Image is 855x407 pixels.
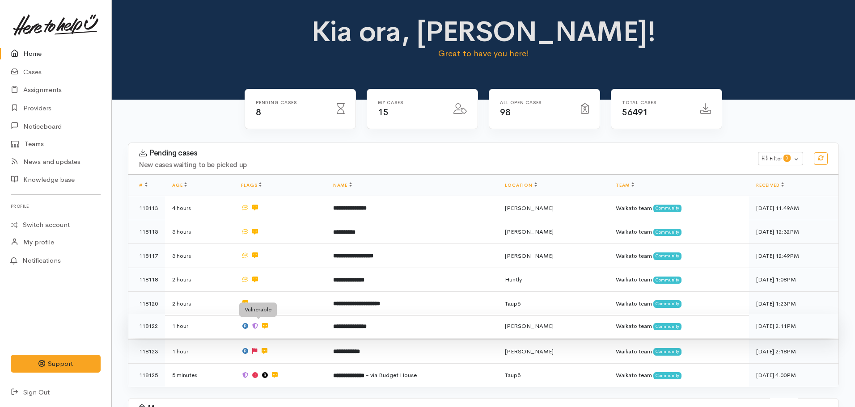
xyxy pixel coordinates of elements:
[378,107,388,118] span: 15
[128,363,165,387] td: 118125
[241,182,262,188] a: Flags
[333,182,352,188] a: Name
[165,244,234,268] td: 3 hours
[128,220,165,244] td: 118115
[309,47,659,60] p: Great to have you here!
[653,348,681,355] span: Community
[749,363,838,387] td: [DATE] 4:00PM
[616,182,634,188] a: Team
[505,204,554,212] span: [PERSON_NAME]
[256,100,326,105] h6: Pending cases
[505,348,554,355] span: [PERSON_NAME]
[749,220,838,244] td: [DATE] 12:32PM
[653,252,681,260] span: Community
[653,205,681,212] span: Community
[128,244,165,268] td: 118117
[505,276,522,283] span: Huntly
[11,200,101,212] h6: Profile
[128,314,165,338] td: 118122
[749,292,838,316] td: [DATE] 1:23PM
[749,314,838,338] td: [DATE] 2:11PM
[256,107,261,118] span: 8
[622,107,648,118] span: 56491
[609,363,749,387] td: Waikato team
[609,314,749,338] td: Waikato team
[653,229,681,236] span: Community
[165,340,234,364] td: 1 hour
[165,196,234,220] td: 4 hours
[653,300,681,307] span: Community
[500,107,510,118] span: 98
[749,268,838,292] td: [DATE] 1:08PM
[165,220,234,244] td: 3 hours
[165,314,234,338] td: 1 hour
[128,196,165,220] td: 118113
[139,149,747,158] h3: Pending cases
[609,220,749,244] td: Waikato team
[139,161,747,169] h4: New cases waiting to be picked up
[609,196,749,220] td: Waikato team
[11,355,101,373] button: Support
[139,182,148,188] a: #
[366,371,417,379] span: - via Budget House
[756,182,784,188] a: Received
[622,100,690,105] h6: Total cases
[653,323,681,330] span: Community
[609,292,749,316] td: Waikato team
[172,182,187,188] a: Age
[505,322,554,330] span: [PERSON_NAME]
[609,268,749,292] td: Waikato team
[749,244,838,268] td: [DATE] 12:49PM
[165,292,234,316] td: 2 hours
[609,244,749,268] td: Waikato team
[505,252,554,260] span: [PERSON_NAME]
[309,16,659,47] h1: Kia ora, [PERSON_NAME]!
[749,340,838,364] td: [DATE] 2:18PM
[653,277,681,284] span: Community
[505,300,521,307] span: Taupō
[758,152,803,165] button: Filter0
[128,340,165,364] td: 118123
[128,268,165,292] td: 118118
[609,340,749,364] td: Waikato team
[505,371,521,379] span: Taupō
[239,302,277,317] div: Vulnerable
[783,155,791,162] span: 0
[378,100,443,105] h6: My cases
[500,100,570,105] h6: All Open cases
[165,363,234,387] td: 5 minutes
[653,372,681,379] span: Community
[749,196,838,220] td: [DATE] 11:49AM
[128,292,165,316] td: 118120
[505,182,537,188] a: Location
[505,228,554,235] span: [PERSON_NAME]
[165,268,234,292] td: 2 hours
